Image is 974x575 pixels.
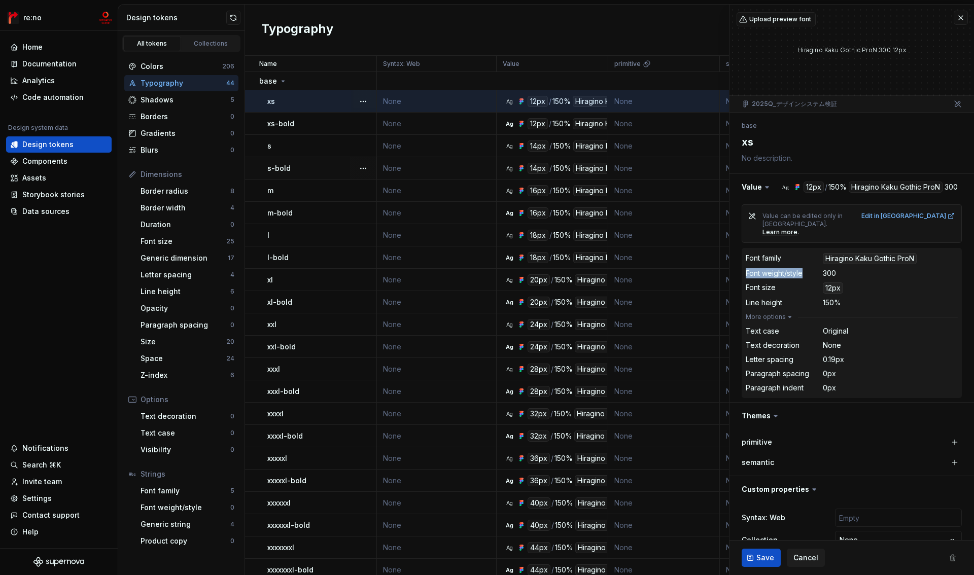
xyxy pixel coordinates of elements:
div: Contact support [22,510,80,520]
p: xs-bold [267,119,294,129]
div: 150% [553,185,571,196]
div: / [549,140,552,152]
div: Letter spacing [746,354,793,365]
p: xxl-bold [267,342,296,352]
div: 14px [528,140,548,152]
div: Hiragino Kaku Gothic ProN [573,207,667,219]
div: 206 [222,62,234,70]
div: Ag [505,387,513,396]
div: / [549,185,552,196]
label: semantic [742,457,774,468]
div: 0px [823,383,836,393]
label: Syntax: Web [742,513,785,523]
p: m [267,186,273,196]
div: 0 [230,537,234,545]
div: 150% [553,140,571,152]
td: None [377,246,497,269]
span: . [797,228,799,236]
td: None [608,135,720,157]
div: / [551,341,553,352]
p: xs [267,96,275,106]
div: Generic dimension [141,253,228,263]
div: 20 [226,338,234,346]
div: 300 [823,268,836,278]
div: Learn more [762,228,797,236]
div: 150% [553,207,571,219]
td: None [720,224,831,246]
div: Paragraph spacing [746,369,809,379]
td: None [608,269,720,291]
div: Text decoration [746,340,799,350]
div: Opacity [141,303,230,313]
div: 16px [528,185,548,196]
td: None [377,291,497,313]
div: 150% [552,118,571,129]
div: Ag [505,320,513,329]
div: 6 [230,287,234,296]
div: Ag [505,276,513,284]
div: Ag [505,365,513,373]
div: Ag [505,164,513,172]
a: Border radius8 [136,183,238,199]
div: Duration [141,220,230,230]
td: None [720,157,831,179]
div: 0 [230,446,234,454]
td: None [608,113,720,135]
div: Line height [141,286,230,297]
a: Settings [6,490,112,507]
div: 28px [528,364,550,375]
td: None [377,313,497,336]
div: Ag [505,477,513,485]
div: Hiragino Kaku Gothic ProN [575,319,669,330]
td: None [377,336,497,358]
div: Paragraph spacing [141,320,230,330]
div: 20px [528,297,550,308]
div: 0.19px [823,354,844,365]
div: 16px [528,207,548,219]
div: Text decoration [141,411,230,421]
div: Hiragino Kaku Gothic ProN [573,118,667,129]
td: None [377,269,497,291]
div: 4 [230,520,234,528]
a: Font weight/style0 [136,499,238,516]
div: 4 [230,271,234,279]
td: None [608,336,720,358]
div: 150% [553,230,571,241]
div: 0 [230,429,234,437]
td: None [720,90,831,113]
a: Z-index6 [136,367,238,383]
p: Value [503,60,519,68]
a: Analytics [6,73,112,89]
td: None [377,380,497,403]
div: Border radius [141,186,230,196]
div: Hiragino Kaku Gothic ProN [573,96,667,107]
button: More options [746,313,794,321]
td: None [720,246,831,269]
td: None [608,313,720,336]
div: Border width [141,203,230,213]
div: 4 [230,204,234,212]
a: Space24 [136,350,238,367]
td: None [608,90,720,113]
a: Paragraph spacing0 [136,317,238,333]
div: Components [22,156,67,166]
div: None [823,340,841,350]
td: None [608,291,720,313]
div: Blurs [141,145,230,155]
div: Visibility [141,445,230,455]
a: Letter spacing4 [136,267,238,283]
div: 150% [553,252,571,263]
div: Shadows [141,95,230,105]
div: Ag [505,209,513,217]
div: Ag [505,521,513,529]
div: 5 [230,487,234,495]
div: 28px [528,386,550,397]
div: Ag [505,410,513,418]
p: l-bold [267,253,289,263]
div: / [551,364,553,375]
td: None [720,202,831,224]
div: Hiragino Kaku Gothic ProN [575,341,669,352]
div: 150% [554,319,573,330]
td: None [608,380,720,403]
div: / [549,163,552,174]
